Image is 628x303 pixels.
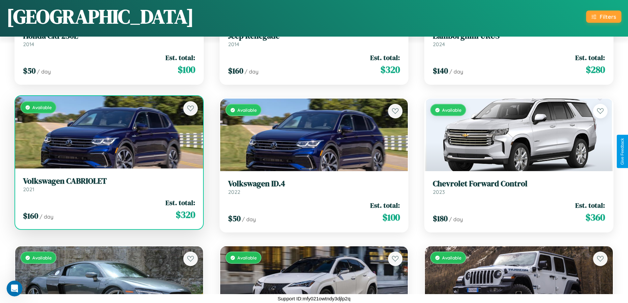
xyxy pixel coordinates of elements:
span: Available [237,255,257,260]
span: Available [442,107,462,113]
span: $ 320 [176,208,195,221]
span: $ 100 [178,63,195,76]
span: 2014 [228,41,239,47]
button: Filters [586,11,621,23]
span: / day [40,213,53,220]
h3: Volkswagen CABRIOLET [23,176,195,186]
div: Give Feedback [620,138,625,165]
span: / day [37,68,51,75]
a: Volkswagen CABRIOLET2021 [23,176,195,193]
span: $ 100 [382,211,400,224]
span: Est. total: [575,53,605,62]
span: Available [442,255,462,260]
p: Support ID: mfy021owtndy3djlp2q [278,294,350,303]
span: $ 180 [433,213,448,224]
span: 2024 [433,41,445,47]
a: Chevrolet Forward Control2023 [433,179,605,195]
span: 2023 [433,189,445,195]
div: Filters [600,13,616,20]
a: Honda CRF250L2014 [23,31,195,47]
span: / day [449,216,463,223]
span: / day [242,216,256,223]
span: Est. total: [575,200,605,210]
h1: [GEOGRAPHIC_DATA] [7,3,194,30]
span: $ 50 [23,65,36,76]
span: Est. total: [165,53,195,62]
span: Available [237,107,257,113]
span: 2022 [228,189,240,195]
span: / day [449,68,463,75]
span: $ 280 [586,63,605,76]
span: Est. total: [370,200,400,210]
span: $ 320 [380,63,400,76]
h3: Chevrolet Forward Control [433,179,605,189]
span: 2014 [23,41,34,47]
span: Est. total: [370,53,400,62]
span: $ 50 [228,213,241,224]
a: Jeep Renegade2014 [228,31,400,47]
span: / day [245,68,258,75]
span: Available [32,255,52,260]
span: $ 140 [433,65,448,76]
span: $ 160 [228,65,243,76]
span: $ 360 [585,211,605,224]
h3: Volkswagen ID.4 [228,179,400,189]
span: Available [32,105,52,110]
a: Volkswagen ID.42022 [228,179,400,195]
a: Lamborghini URUS2024 [433,31,605,47]
span: $ 160 [23,210,38,221]
iframe: Intercom live chat [7,281,22,296]
span: Est. total: [165,198,195,207]
span: 2021 [23,186,34,193]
